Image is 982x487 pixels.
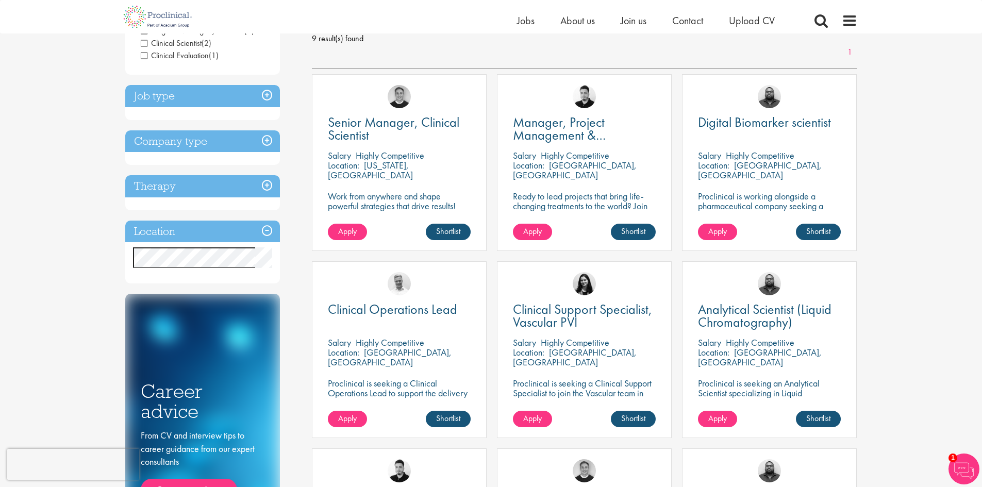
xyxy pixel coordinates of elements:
span: Location: [698,346,729,358]
a: Upload CV [729,14,775,27]
p: Highly Competitive [726,337,794,348]
a: 1 [842,46,857,58]
p: Proclinical is seeking an Analytical Scientist specializing in Liquid Chromatography to join our ... [698,378,841,417]
a: Apply [513,224,552,240]
p: [GEOGRAPHIC_DATA], [GEOGRAPHIC_DATA] [698,346,822,368]
span: Senior Manager, Clinical Scientist [328,113,459,144]
a: Contact [672,14,703,27]
span: Location: [513,346,544,358]
span: Clinical Scientist [141,38,211,48]
a: Bo Forsen [388,85,411,108]
p: Proclinical is working alongside a pharmaceutical company seeking a Digital Biomarker Scientist t... [698,191,841,240]
img: Chatbot [948,454,979,484]
h3: Therapy [125,175,280,197]
h3: Job type [125,85,280,107]
span: 1 [948,454,957,462]
a: Shortlist [796,224,841,240]
a: Apply [328,224,367,240]
img: Joshua Bye [388,272,411,295]
img: Anderson Maldonado [573,85,596,108]
span: Apply [338,413,357,424]
p: [US_STATE], [GEOGRAPHIC_DATA] [328,159,413,181]
a: Apply [698,224,737,240]
span: (1) [209,50,219,61]
a: Shortlist [611,411,656,427]
span: Clinical Scientist [141,38,202,48]
span: Clinical Operations Lead [328,300,457,318]
a: Analytical Scientist (Liquid Chromatography) [698,303,841,329]
span: Location: [698,159,729,171]
span: 9 result(s) found [312,31,857,46]
p: Work from anywhere and shape powerful strategies that drive results! Enjoy the freedom of remote ... [328,191,471,230]
p: Highly Competitive [541,337,609,348]
span: Apply [523,226,542,237]
img: Anderson Maldonado [388,459,411,482]
span: Digital Biomarker scientist [698,113,831,131]
p: Highly Competitive [356,337,424,348]
span: Salary [513,337,536,348]
a: Shortlist [611,224,656,240]
a: Jobs [517,14,535,27]
a: Senior Manager, Clinical Scientist [328,116,471,142]
iframe: reCAPTCHA [7,449,139,480]
span: Clinical Evaluation [141,50,219,61]
span: Clinical Evaluation [141,50,209,61]
img: Bo Forsen [573,459,596,482]
span: Apply [523,413,542,424]
p: Proclinical is seeking a Clinical Operations Lead to support the delivery of clinical trials in o... [328,378,471,408]
a: Apply [328,411,367,427]
span: Apply [708,226,727,237]
span: Analytical Scientist (Liquid Chromatography) [698,300,831,331]
a: Shortlist [426,411,471,427]
span: Location: [513,159,544,171]
p: Proclinical is seeking a Clinical Support Specialist to join the Vascular team in [GEOGRAPHIC_DAT... [513,378,656,427]
span: Apply [708,413,727,424]
span: Apply [338,226,357,237]
h3: Location [125,221,280,243]
span: (2) [202,38,211,48]
p: Highly Competitive [541,149,609,161]
p: [GEOGRAPHIC_DATA], [GEOGRAPHIC_DATA] [513,346,637,368]
span: Salary [698,149,721,161]
h3: Company type [125,130,280,153]
a: Join us [621,14,646,27]
a: Clinical Operations Lead [328,303,471,316]
p: [GEOGRAPHIC_DATA], [GEOGRAPHIC_DATA] [328,346,452,368]
a: Manager, Project Management & Operational Delivery [513,116,656,142]
span: Location: [328,159,359,171]
a: About us [560,14,595,27]
img: Ashley Bennett [758,459,781,482]
p: [GEOGRAPHIC_DATA], [GEOGRAPHIC_DATA] [513,159,637,181]
span: Salary [328,337,351,348]
a: Indre Stankeviciute [573,272,596,295]
span: Clinical Support Specialist, Vascular PVI [513,300,652,331]
img: Ashley Bennett [758,272,781,295]
a: Shortlist [796,411,841,427]
span: Manager, Project Management & Operational Delivery [513,113,624,157]
p: [GEOGRAPHIC_DATA], [GEOGRAPHIC_DATA] [698,159,822,181]
h3: Career advice [141,381,264,421]
a: Ashley Bennett [758,85,781,108]
a: Shortlist [426,224,471,240]
a: Clinical Support Specialist, Vascular PVI [513,303,656,329]
p: Highly Competitive [726,149,794,161]
span: Salary [328,149,351,161]
p: Ready to lead projects that bring life-changing treatments to the world? Join our client at the f... [513,191,656,240]
a: Apply [698,411,737,427]
a: Digital Biomarker scientist [698,116,841,129]
span: Salary [513,149,536,161]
